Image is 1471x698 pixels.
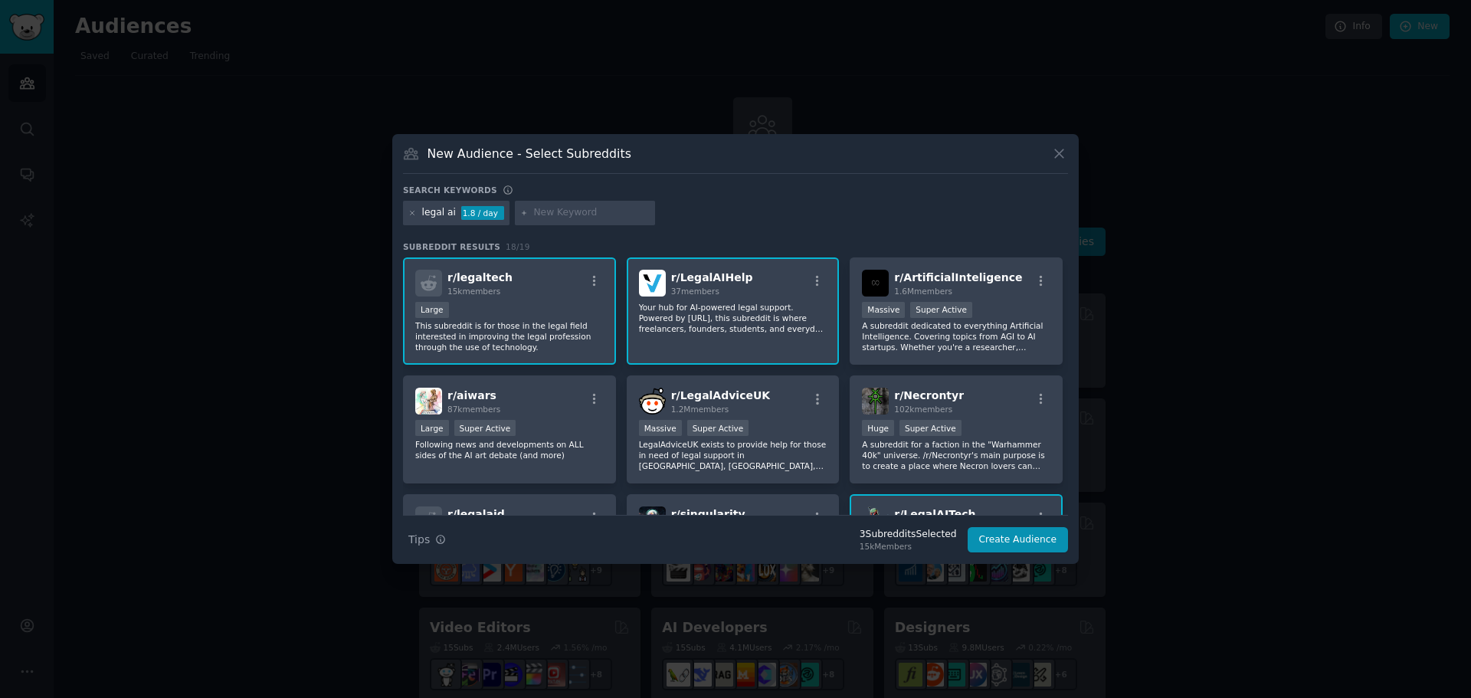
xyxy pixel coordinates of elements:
p: A subreddit dedicated to everything Artificial Intelligence. Covering topics from AGI to AI start... [862,320,1050,352]
p: Following news and developments on ALL sides of the AI art debate (and more) [415,439,604,460]
p: Your hub for AI-powered legal support. Powered by [URL], this subreddit is where freelancers, fou... [639,302,827,334]
img: Necrontyr [862,388,889,415]
div: Massive [862,302,905,318]
div: Large [415,302,449,318]
span: r/ legalaid [447,508,505,520]
div: Massive [639,420,682,436]
button: Tips [403,526,451,553]
span: r/ LegalAIHelp [671,271,753,283]
img: ArtificialInteligence [862,270,889,297]
img: singularity [639,506,666,533]
span: r/ Necrontyr [894,389,964,401]
span: 15k members [447,287,500,296]
div: Large [415,420,449,436]
p: A subreddit for a faction in the "Warhammer 40k" universe. /r/Necrontyr's main purpose is to crea... [862,439,1050,471]
span: Subreddit Results [403,241,500,252]
div: legal ai [422,206,456,220]
span: 102k members [894,405,952,414]
div: Huge [862,420,894,436]
div: Super Active [454,420,516,436]
input: New Keyword [533,206,650,220]
p: LegalAdviceUK exists to provide help for those in need of legal support in [GEOGRAPHIC_DATA], [GE... [639,439,827,471]
span: r/ LegalAITech [894,508,975,520]
span: 87k members [447,405,500,414]
span: r/ singularity [671,508,745,520]
span: Tips [408,532,430,548]
div: Super Active [899,420,962,436]
div: 15k Members [860,541,957,552]
div: Super Active [687,420,749,436]
img: LegalAIHelp [639,270,666,297]
span: r/ aiwars [447,389,496,401]
span: 1.2M members [671,405,729,414]
span: r/ ArtificialInteligence [894,271,1022,283]
h3: Search keywords [403,185,497,195]
div: 3 Subreddit s Selected [860,528,957,542]
span: r/ legaltech [447,271,513,283]
h3: New Audience - Select Subreddits [428,146,631,162]
button: Create Audience [968,527,1069,553]
img: LegalAdviceUK [639,388,666,415]
div: Super Active [910,302,972,318]
span: r/ LegalAdviceUK [671,389,771,401]
div: 1.8 / day [461,206,504,220]
img: LegalAITech [862,506,889,533]
img: aiwars [415,388,442,415]
span: 1.6M members [894,287,952,296]
span: 18 / 19 [506,242,530,251]
span: 37 members [671,287,719,296]
p: This subreddit is for those in the legal field interested in improving the legal profession throu... [415,320,604,352]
